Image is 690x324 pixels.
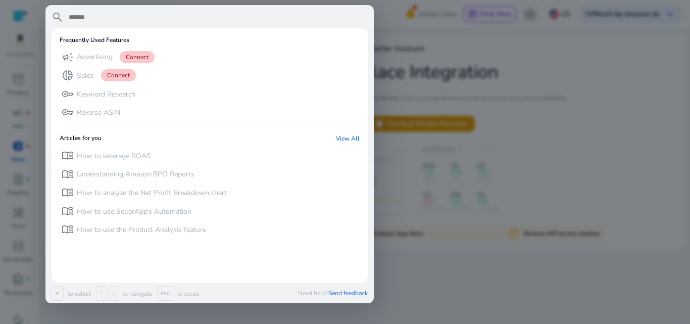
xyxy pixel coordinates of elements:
p: How to use SellerApp’s Automation [77,207,191,217]
p: Reverse ASIN [77,108,120,118]
p: to close [175,290,199,298]
p: to navigate [120,290,152,298]
span: menu_book [62,223,74,236]
span: key [62,88,74,100]
span: menu_book [62,187,74,199]
span: campaign [62,51,74,63]
p: Sales [77,71,94,81]
span: donut_small [62,69,74,81]
span: menu_book [62,168,74,180]
p: How to use the Product Analysis feature [77,225,206,235]
span: ↵ [52,286,64,301]
span: Connect [120,51,155,63]
p: How to leverage ROAS [77,151,151,161]
span: Connect [101,69,136,81]
p: Advertising [77,52,113,62]
p: Keyword Research [77,89,135,100]
span: menu_book [62,150,74,162]
span: vpn_key [62,106,74,118]
h6: Frequently Used Features [60,36,129,43]
p: Understanding Amazon BPO Reports [77,169,194,179]
span: ↑ [96,286,106,301]
span: search [52,11,64,23]
p: Need help? [298,289,368,297]
p: to select [66,290,91,298]
a: View All [336,134,360,143]
p: How to analyze the Net Profit Breakdown chart [77,188,227,198]
span: menu_book [62,205,74,217]
span: ↓ [108,286,118,301]
h6: Articles for you [60,134,102,143]
span: Send feedback [328,289,368,297]
span: esc [157,286,173,301]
